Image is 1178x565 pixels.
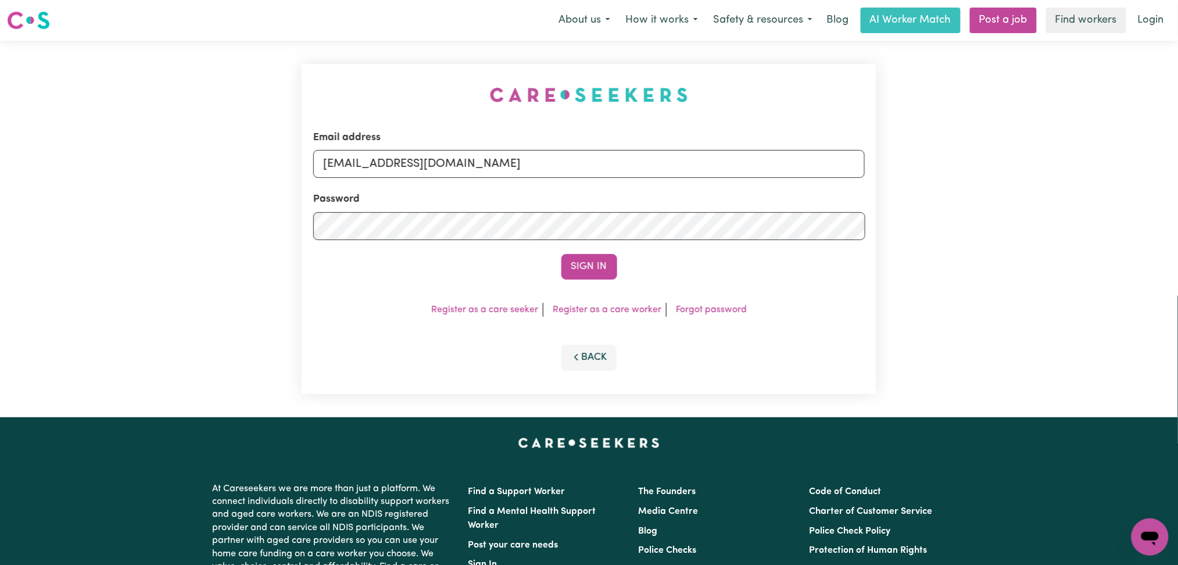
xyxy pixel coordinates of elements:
a: Post a job [970,8,1037,33]
label: Password [313,192,360,207]
a: Find a Mental Health Support Worker [468,507,596,530]
button: Safety & resources [706,8,820,33]
a: Police Checks [639,546,697,555]
a: Post your care needs [468,541,558,550]
a: Charter of Customer Service [809,507,932,516]
a: Find a Support Worker [468,487,565,496]
a: Careseekers logo [7,7,50,34]
a: Protection of Human Rights [809,546,927,555]
a: AI Worker Match [861,8,961,33]
button: Sign In [561,254,617,280]
input: Email address [313,150,865,178]
a: Blog [639,527,658,536]
a: Find workers [1046,8,1126,33]
a: Careseekers home page [518,438,660,448]
button: Back [561,345,617,370]
a: Code of Conduct [809,487,881,496]
a: Blog [820,8,856,33]
a: Login [1131,8,1171,33]
button: About us [551,8,618,33]
a: Forgot password [676,305,747,314]
a: The Founders [639,487,696,496]
a: Media Centre [639,507,699,516]
img: Careseekers logo [7,10,50,31]
button: How it works [618,8,706,33]
iframe: Button to launch messaging window [1132,518,1169,556]
label: Email address [313,130,381,145]
a: Police Check Policy [809,527,890,536]
a: Register as a care worker [553,305,661,314]
a: Register as a care seeker [431,305,538,314]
